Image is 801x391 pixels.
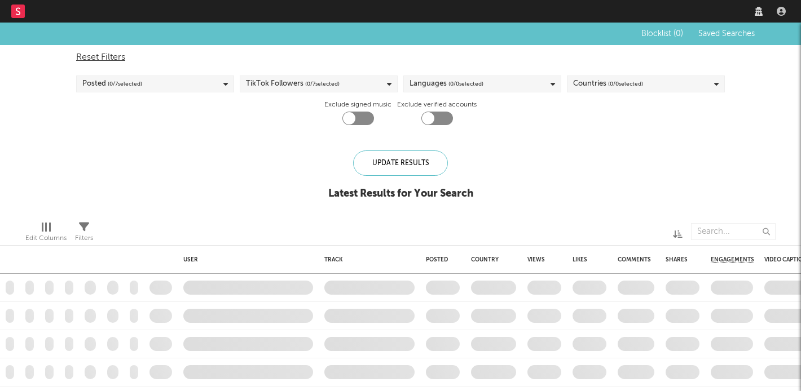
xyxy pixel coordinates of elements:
div: Comments [618,256,651,263]
div: Posted [82,77,142,91]
span: Blocklist [641,30,683,38]
div: Posted [426,256,454,263]
button: Saved Searches [695,29,757,38]
div: Edit Columns [25,217,67,250]
label: Exclude signed music [324,98,391,112]
div: Track [324,256,409,263]
span: Engagements [711,256,754,263]
span: ( 0 ) [674,30,683,38]
span: ( 0 / 7 selected) [108,77,142,91]
div: Countries [573,77,643,91]
div: Update Results [353,150,448,176]
div: Reset Filters [76,51,725,64]
div: User [183,256,307,263]
div: TikTok Followers [246,77,340,91]
span: ( 0 / 0 selected) [448,77,483,91]
div: Latest Results for Your Search [328,187,473,201]
div: Filters [75,217,93,250]
div: Views [527,256,545,263]
input: Search... [691,223,776,240]
div: Country [471,256,510,263]
span: ( 0 / 0 selected) [608,77,643,91]
span: ( 0 / 7 selected) [305,77,340,91]
div: Shares [666,256,688,263]
span: Saved Searches [698,30,757,38]
div: Edit Columns [25,232,67,245]
div: Likes [573,256,589,263]
label: Exclude verified accounts [397,98,477,112]
div: Languages [410,77,483,91]
div: Filters [75,232,93,245]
